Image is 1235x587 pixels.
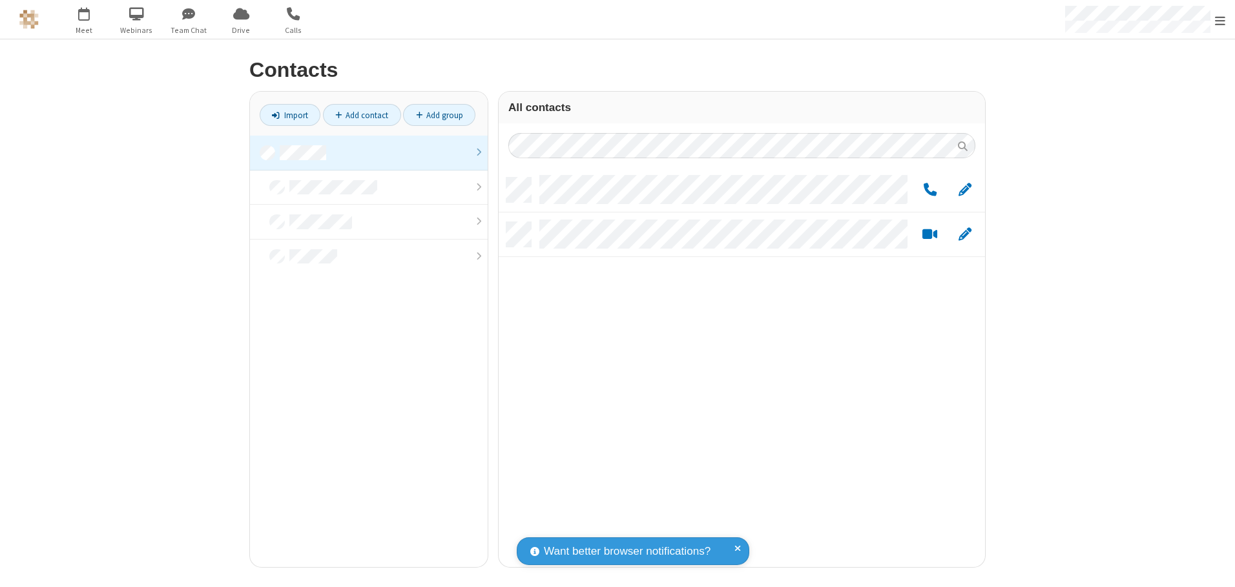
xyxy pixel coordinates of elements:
a: Add contact [323,104,401,126]
img: QA Selenium DO NOT DELETE OR CHANGE [19,10,39,29]
a: Add group [403,104,475,126]
span: Calls [269,25,318,36]
span: Webinars [112,25,161,36]
h3: All contacts [508,101,975,114]
button: Start a video meeting [917,227,942,243]
button: Edit [952,227,977,243]
button: Call by phone [917,182,942,198]
div: grid [499,168,985,567]
a: Import [260,104,320,126]
span: Team Chat [165,25,213,36]
h2: Contacts [249,59,986,81]
span: Want better browser notifications? [544,543,711,560]
button: Edit [952,182,977,198]
span: Drive [217,25,265,36]
span: Meet [60,25,109,36]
